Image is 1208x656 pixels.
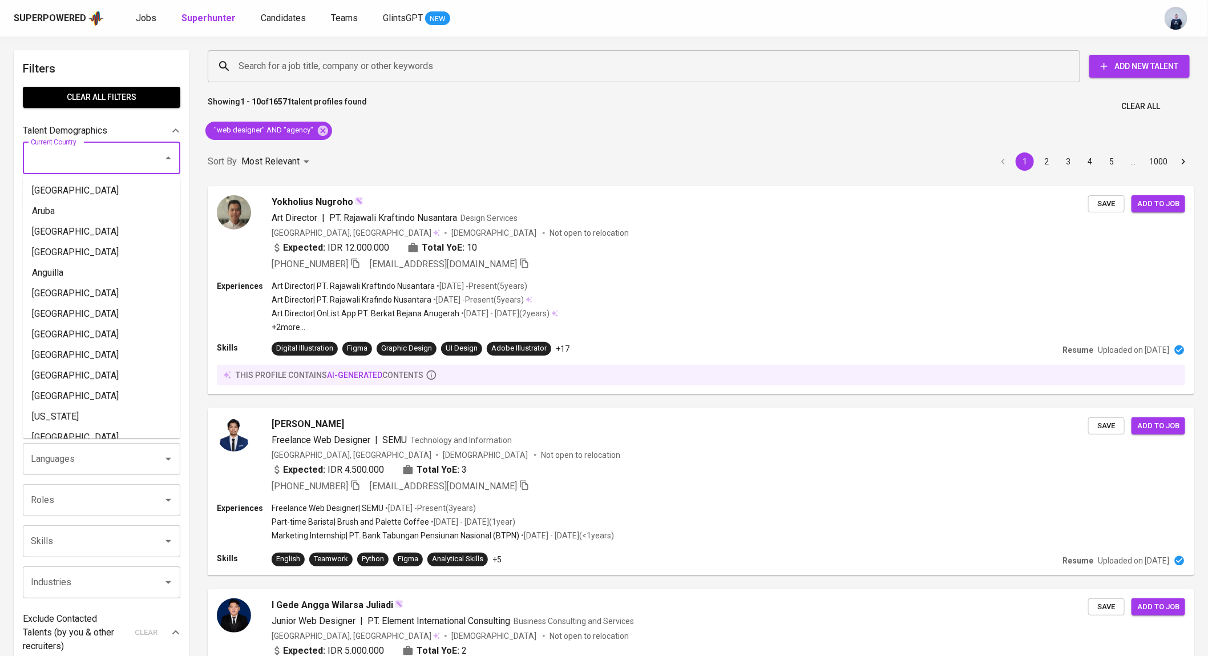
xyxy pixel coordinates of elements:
[370,259,517,269] span: [EMAIL_ADDRESS][DOMAIN_NAME]
[1062,344,1093,356] p: Resume
[272,259,348,269] span: [PHONE_NUMBER]
[217,280,272,292] p: Experiences
[23,324,180,345] li: [GEOGRAPHIC_DATA]
[23,59,180,78] h6: Filters
[208,96,367,117] p: Showing of talent profiles found
[327,371,382,380] span: AI-generated
[181,11,238,26] a: Superhunter
[269,97,292,106] b: 16571
[417,463,459,477] b: Total YoE:
[382,434,407,445] span: SEMU
[88,10,104,27] img: app logo
[362,554,384,565] div: Python
[23,222,180,242] li: [GEOGRAPHIC_DATA]
[1016,152,1034,171] button: page 1
[217,342,272,353] p: Skills
[467,241,477,255] span: 10
[241,155,300,168] p: Most Relevant
[217,502,272,514] p: Experiences
[208,186,1194,395] a: Yokholius NugrohoArt Director|PT. Rajawali Kraftindo NusantaraDesign Services[GEOGRAPHIC_DATA], [...
[1102,152,1121,171] button: Go to page 5
[272,463,384,477] div: IDR 4.500.000
[1037,152,1056,171] button: Go to page 2
[1137,601,1179,614] span: Add to job
[460,214,518,223] span: Design Services
[1121,99,1160,114] span: Clear All
[435,280,527,292] p: • [DATE] - Present ( 5 years )
[443,449,530,461] span: [DEMOGRAPHIC_DATA]
[23,283,180,304] li: [GEOGRAPHIC_DATA]
[410,436,512,445] span: Technology and Information
[1174,152,1193,171] button: Go to next page
[261,11,308,26] a: Candidates
[23,242,180,263] li: [GEOGRAPHIC_DATA]
[1062,555,1093,566] p: Resume
[23,420,180,443] div: Requirements
[550,630,629,642] p: Not open to relocation
[383,13,423,23] span: GlintsGPT
[23,365,180,386] li: [GEOGRAPHIC_DATA]
[23,119,180,142] div: Talent Demographics
[354,196,363,206] img: magic_wand.svg
[236,369,423,381] p: this profile contains contents
[272,294,431,305] p: Art Director | PT. Rajawali Krafindo Nusantara
[272,434,370,445] span: Freelance Web Designer
[272,598,393,612] span: I Gede Angga Wilarsa Juliadi
[23,242,180,264] div: Expected Salary
[23,304,180,324] li: [GEOGRAPHIC_DATA]
[1132,417,1185,435] button: Add to job
[1094,601,1119,614] span: Save
[556,343,569,355] p: +17
[383,11,450,26] a: GlintsGPT NEW
[23,201,180,222] li: Aruba
[1137,420,1179,433] span: Add to job
[272,212,317,223] span: Art Director
[276,343,333,354] div: Digital Illustration
[217,553,272,564] p: Skills
[217,195,251,230] img: eb3157370a15c06648e7c492c4e88467.jpg
[381,343,432,354] div: Graphic Design
[398,554,418,565] div: Figma
[23,612,128,653] p: Exclude Contacted Talents (by you & other recruiters)
[283,241,325,255] b: Expected:
[136,13,156,23] span: Jobs
[446,343,478,354] div: UI Design
[181,13,236,23] b: Superhunter
[208,408,1194,575] a: [PERSON_NAME]Freelance Web Designer|SEMUTechnology and Information[GEOGRAPHIC_DATA], [GEOGRAPHIC_...
[331,11,360,26] a: Teams
[23,87,180,108] button: Clear All filters
[329,212,457,223] span: PT. Rajawali Kraftindo Nusantara
[14,12,86,25] div: Superpowered
[394,599,403,609] img: magic_wand.svg
[160,533,176,549] button: Open
[1094,420,1119,433] span: Save
[451,630,538,642] span: [DEMOGRAPHIC_DATA]
[550,227,629,239] p: Not open to relocation
[370,481,517,492] span: [EMAIL_ADDRESS][DOMAIN_NAME]
[23,345,180,365] li: [GEOGRAPHIC_DATA]
[272,481,348,492] span: [PHONE_NUMBER]
[314,554,348,565] div: Teamwork
[205,122,332,140] div: "web designer" AND "agency"
[541,449,620,461] p: Not open to relocation
[1117,96,1165,117] button: Clear All
[205,125,320,136] span: "web designer" AND "agency"
[23,612,180,653] div: Exclude Contacted Talents (by you & other recruiters)clear
[272,530,519,541] p: Marketing Internship | PT. Bank Tabungan Pensiunan Nasional (BTPN)
[451,227,538,239] span: [DEMOGRAPHIC_DATA]
[23,386,180,407] li: [GEOGRAPHIC_DATA]
[1059,152,1077,171] button: Go to page 3
[375,433,378,447] span: |
[1094,198,1119,211] span: Save
[491,343,547,354] div: Adobe Illustrator
[272,615,355,626] span: Junior Web Designer
[272,516,429,528] p: Part-time Barista | Brush and Palette Coffee
[331,13,358,23] span: Teams
[429,516,515,528] p: • [DATE] - [DATE] ( 1 year )
[272,280,435,292] p: Art Director | PT. Rajawali Kraftindo Nusantara
[367,615,510,626] span: PT. Element International Consulting
[992,152,1194,171] nav: pagination navigation
[492,554,502,565] p: +5
[261,13,306,23] span: Candidates
[272,195,353,209] span: Yokholius Nugroho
